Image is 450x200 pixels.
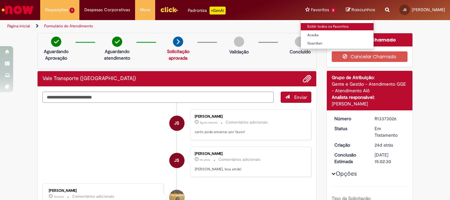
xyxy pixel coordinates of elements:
div: Grupo de Atribuição: [332,74,408,81]
p: Aguardando Aprovação [40,48,72,61]
textarea: Digite sua mensagem aqui... [42,92,274,103]
dt: Número [329,115,370,122]
div: [PERSON_NAME] [49,189,158,193]
time: 25/08/2025 16:02:23 [54,195,64,199]
div: [PERSON_NAME] [195,152,304,156]
a: Guardian [301,40,374,47]
img: img-circle-grey.png [295,37,305,47]
p: certo pode encerrar por favor! [195,129,304,135]
small: Comentários adicionais [226,120,268,125]
span: JS [174,153,179,168]
time: 31/08/2025 18:11:52 [200,121,217,125]
span: JS [174,115,179,131]
p: [PERSON_NAME], boa atrde! [195,167,304,172]
span: Favoritos [311,7,329,13]
div: 07/08/2025 21:36:36 [375,142,405,148]
span: Despesas Corporativas [84,7,130,13]
img: ServiceNow [1,3,35,16]
a: Página inicial [7,23,30,29]
div: Padroniza [188,7,226,14]
button: Enviar [281,92,311,103]
h2: Vale Transporte (VT) Histórico de tíquete [42,76,136,82]
p: +GenAi [210,7,226,14]
dt: Status [329,125,370,132]
small: Comentários adicionais [72,194,114,199]
span: 2 [330,8,336,13]
a: Rascunhos [346,7,375,13]
div: Em Tratamento [375,125,405,138]
img: click_logo_yellow_360x200.png [160,5,178,14]
img: arrow-next.png [173,37,183,47]
ul: Favoritos [300,20,374,49]
span: Requisições [45,7,68,13]
span: Rascunhos [352,7,375,13]
span: 1 [70,8,74,13]
ul: Trilhas de página [5,20,295,32]
img: img-circle-grey.png [234,37,244,47]
div: R13373026 [375,115,405,122]
span: JS [403,8,407,12]
span: More [140,7,150,13]
button: Cancelar Chamado [332,51,408,62]
div: Analista responsável: [332,94,408,100]
div: [DATE] 15:02:30 [375,152,405,165]
span: [PERSON_NAME] [412,7,445,13]
img: check-circle-green.png [51,37,61,47]
div: [PERSON_NAME] [195,115,304,119]
dt: Conclusão Estimada [329,152,370,165]
button: Adicionar anexos [303,74,311,83]
span: 24d atrás [375,142,393,148]
p: Validação [229,48,249,55]
div: Joelma Raimunda De Carvalho Sousa [169,116,184,131]
dt: Criação [329,142,370,148]
span: 7d atrás [54,195,64,199]
a: Acadia [301,32,374,39]
small: Comentários adicionais [218,157,261,162]
img: check-circle-green.png [112,37,122,47]
a: Formulário de Atendimento [44,23,93,29]
span: 1m atrás [200,158,210,162]
a: Exibir todos os Favoritos [301,23,374,30]
div: [PERSON_NAME] [332,100,408,107]
span: Agora mesmo [200,121,217,125]
div: Joelma Raimunda De Carvalho Sousa [169,153,184,168]
p: Concluído [290,48,311,55]
span: Enviar [294,94,307,100]
a: Solicitação aprovada [167,48,189,61]
p: Aguardando atendimento [101,48,133,61]
div: Gente e Gestão - Atendimento GGE - Atendimento Alô [332,81,408,94]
